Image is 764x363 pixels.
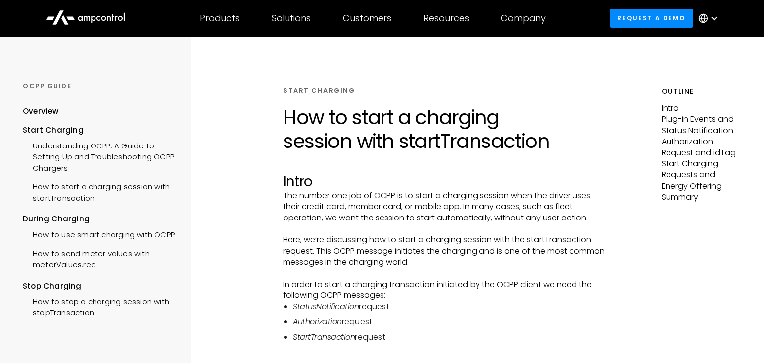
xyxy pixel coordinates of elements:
[501,13,546,24] div: Company
[283,173,607,190] h2: Intro
[293,331,355,343] em: StartTransaction
[200,13,240,24] div: Products
[283,268,607,279] p: ‍
[23,224,175,243] a: How to use smart charging with OCPP
[293,301,607,312] li: request
[662,192,741,203] p: Summary
[423,13,469,24] div: Resources
[283,223,607,234] p: ‍
[23,136,176,176] a: Understanding OCPP: A Guide to Setting Up and Troubleshooting OCPP Chargers
[23,125,176,136] div: Start Charging
[662,86,741,97] h5: Outline
[283,105,607,153] h1: How to start a charging session with startTransaction
[272,13,311,24] div: Solutions
[662,114,741,136] p: Plug-in Events and Status Notification
[283,234,607,268] p: Here, we’re discussing how to start a charging session with the startTransaction request. This OC...
[343,13,391,24] div: Customers
[610,9,693,27] a: Request a demo
[293,332,607,343] li: request
[23,243,176,273] a: How to send meter values with meterValues.req
[23,106,59,124] a: Overview
[293,316,607,327] li: request
[283,190,607,223] p: The number one job of OCPP is to start a charging session when the driver uses their credit card,...
[293,301,359,312] em: StatusNotification
[23,214,176,224] div: During Charging
[23,106,59,117] div: Overview
[23,291,176,321] a: How to stop a charging session with stopTransaction
[283,279,607,301] p: In order to start a charging transaction initiated by the OCPP client we need the following OCPP ...
[662,136,741,158] p: Authorization Request and idTag
[293,316,342,327] em: Authorization
[23,176,176,206] a: How to start a charging session with startTransaction
[662,103,741,114] p: Intro
[283,86,355,95] div: START CHARGING
[283,351,607,362] p: ‍
[662,158,741,192] p: Start Charging Requests and Energy Offering
[23,82,176,91] div: OCPP GUIDE
[23,281,176,291] div: Stop Charging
